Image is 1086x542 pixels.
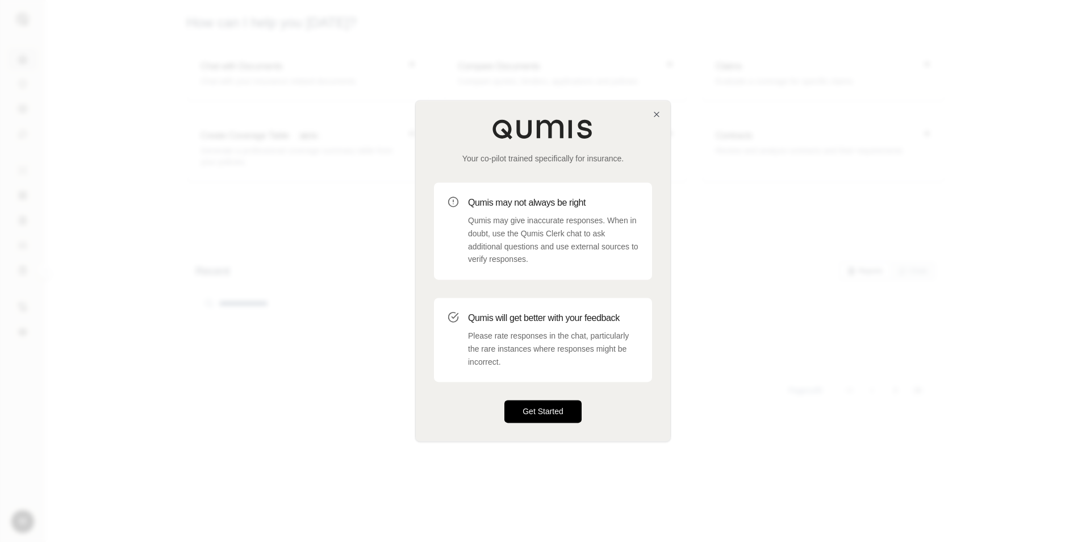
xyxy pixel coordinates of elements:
[468,214,638,266] p: Qumis may give inaccurate responses. When in doubt, use the Qumis Clerk chat to ask additional qu...
[434,153,652,164] p: Your co-pilot trained specifically for insurance.
[468,311,638,325] h3: Qumis will get better with your feedback
[492,119,594,139] img: Qumis Logo
[504,401,582,423] button: Get Started
[468,196,638,210] h3: Qumis may not always be right
[468,330,638,368] p: Please rate responses in the chat, particularly the rare instances where responses might be incor...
